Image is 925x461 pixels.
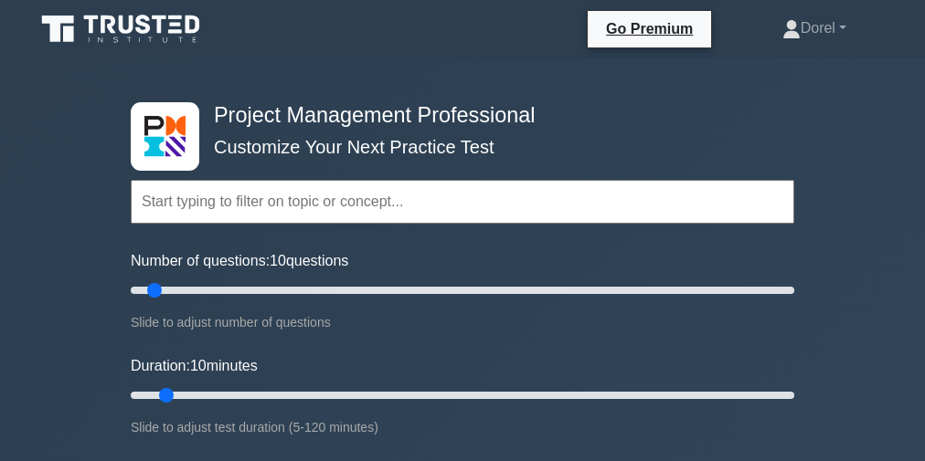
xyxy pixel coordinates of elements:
[131,355,258,377] label: Duration: minutes
[131,250,348,272] label: Number of questions: questions
[270,253,286,268] span: 10
[190,358,207,373] span: 10
[131,311,794,333] div: Slide to adjust number of questions
[207,102,705,128] h4: Project Management Professional
[131,180,794,224] input: Start typing to filter on topic or concept...
[131,416,794,438] div: Slide to adjust test duration (5-120 minutes)
[595,17,704,40] a: Go Premium
[739,10,890,47] a: Dorel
